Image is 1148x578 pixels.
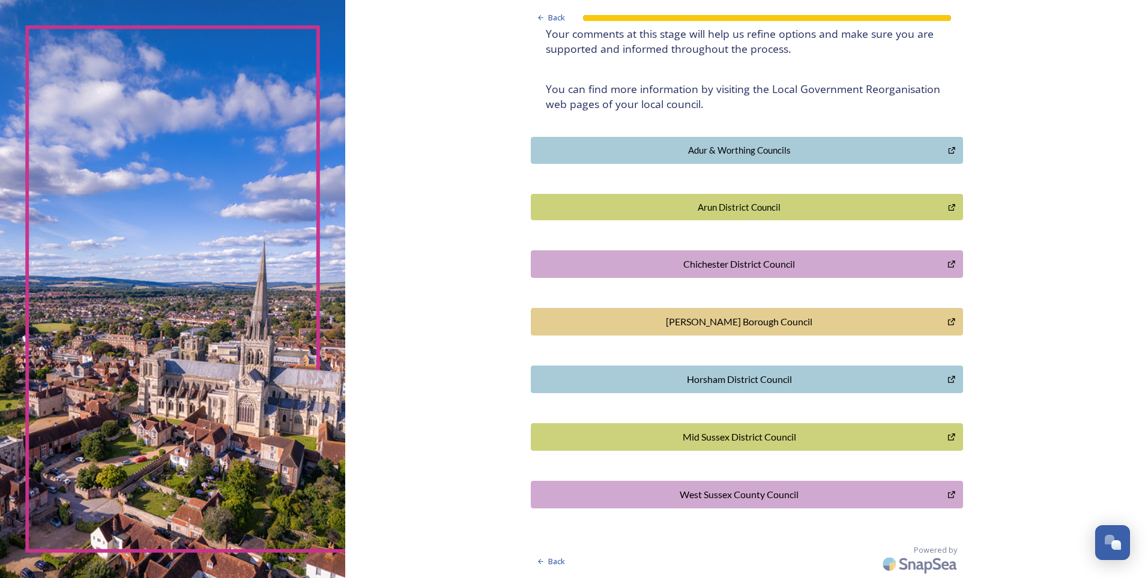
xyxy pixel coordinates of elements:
[537,372,941,387] div: Horsham District Council
[531,423,963,451] button: Mid Sussex District Council
[537,487,941,502] div: West Sussex County Council
[531,194,963,221] button: Arun District Council
[1095,525,1130,560] button: Open Chat
[546,26,948,56] h4: Your comments at this stage will help us refine options and make sure you are supported and infor...
[537,143,942,157] div: Adur & Worthing Councils
[531,137,963,164] button: Adur & Worthing Councils
[879,550,963,578] img: SnapSea Logo
[537,430,941,444] div: Mid Sussex District Council
[537,200,942,214] div: Arun District Council
[546,82,948,112] h4: You can find more information by visiting the Local Government Reorganisation web pages of your l...
[914,544,957,556] span: Powered by
[531,308,963,336] button: Crawley Borough Council
[548,12,565,23] span: Back
[537,315,941,329] div: [PERSON_NAME] Borough Council
[531,366,963,393] button: Horsham District Council
[537,257,941,271] div: Chichester District Council
[531,481,963,508] button: West Sussex County Council
[531,250,963,278] button: Chichester District Council
[548,556,565,567] span: Back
